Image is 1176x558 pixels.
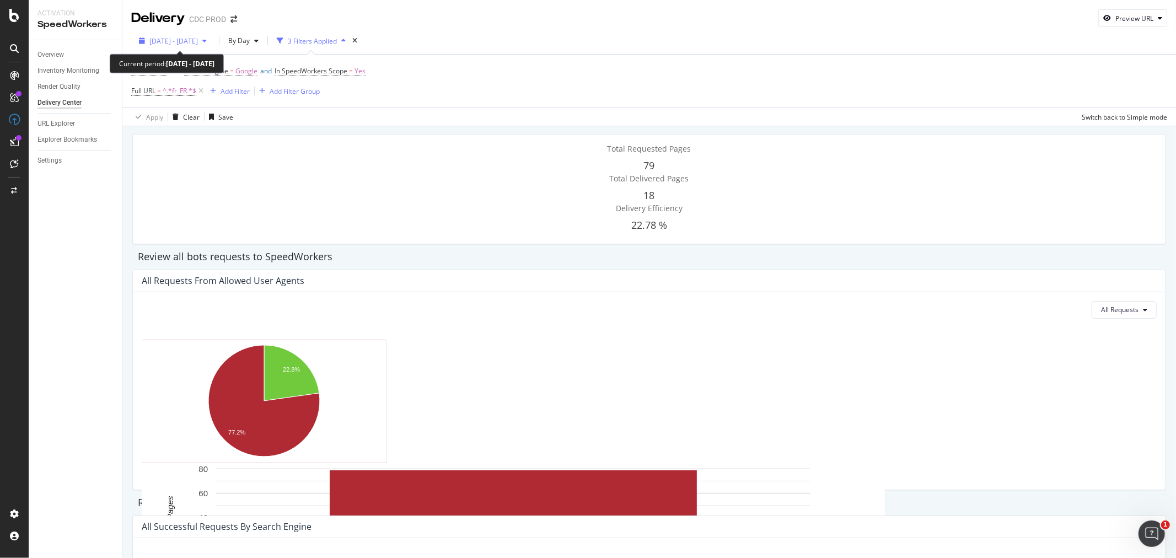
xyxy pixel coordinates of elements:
button: [DATE] - [DATE] [131,36,214,46]
div: Clear [183,112,200,122]
span: = [349,66,353,76]
button: Switch back to Simple mode [1077,108,1167,126]
iframe: Intercom live chat [1139,521,1165,547]
button: Preview URL [1098,9,1167,27]
div: Review all bots requests to SpeedWorkers [132,250,1166,264]
span: ^.*fr_FR.*$ [163,83,196,99]
div: Review all pages delivered to search engines [132,496,1166,510]
span: = [230,66,234,76]
text: 60 [198,489,208,498]
button: 3 Filters Applied [272,32,350,50]
span: 18 [644,189,655,202]
button: Save [205,108,233,126]
span: [DATE] - [DATE] [149,36,198,46]
div: Apply [146,112,163,122]
span: Total Requested Pages [608,143,691,154]
svg: A chart. [142,340,386,463]
div: Activation [37,9,113,18]
div: arrow-right-arrow-left [230,15,237,23]
div: 3 Filters Applied [288,36,337,46]
div: Render Quality [37,81,80,93]
div: Switch back to Simple mode [1082,112,1167,122]
div: times [350,35,359,46]
span: 79 [644,159,655,172]
div: All Requests from Allowed User Agents [142,275,304,286]
div: Overview [37,49,64,61]
span: and [260,66,272,76]
text: 40 [198,513,208,522]
a: Overview [37,49,114,61]
button: Apply [131,108,163,126]
span: Yes [355,63,366,79]
div: Settings [37,155,62,167]
button: By Day [224,32,263,50]
span: Delivery Efficiency [616,203,683,213]
span: 1 [1161,521,1170,529]
span: Full URL [131,86,155,95]
span: Total Delivered Pages [610,173,689,184]
div: Save [218,112,233,122]
span: = [157,86,161,95]
text: 22.8% [283,366,300,373]
div: URL Explorer [37,118,75,130]
button: All Requests [1092,301,1157,319]
a: Render Quality [37,81,114,93]
div: Delivery Center [37,97,82,109]
b: [DATE] - [DATE] [166,59,214,68]
a: Inventory Monitoring [37,65,114,77]
span: In SpeedWorkers Scope [275,66,347,76]
div: Delivery [131,9,185,28]
a: Explorer Bookmarks [37,134,114,146]
text: 77.2% [228,429,245,436]
span: Google [235,63,257,79]
a: Delivery Center [37,97,114,109]
span: By Day [224,36,250,45]
text: 80 [198,464,208,474]
button: Clear [168,108,200,126]
a: URL Explorer [37,118,114,130]
div: SpeedWorkers [37,18,113,31]
div: Preview URL [1115,14,1153,23]
button: Add Filter Group [255,84,320,98]
a: Settings [37,155,114,167]
div: Inventory Monitoring [37,65,99,77]
div: Explorer Bookmarks [37,134,97,146]
div: CDC PROD [189,14,226,25]
div: Add Filter [221,87,250,96]
div: Current period: [119,59,214,68]
span: All Requests [1101,305,1139,314]
div: All Successful Requests by Search Engine [142,521,312,532]
div: Add Filter Group [270,87,320,96]
span: 22.78 % [631,218,667,232]
button: Add Filter [206,84,250,98]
